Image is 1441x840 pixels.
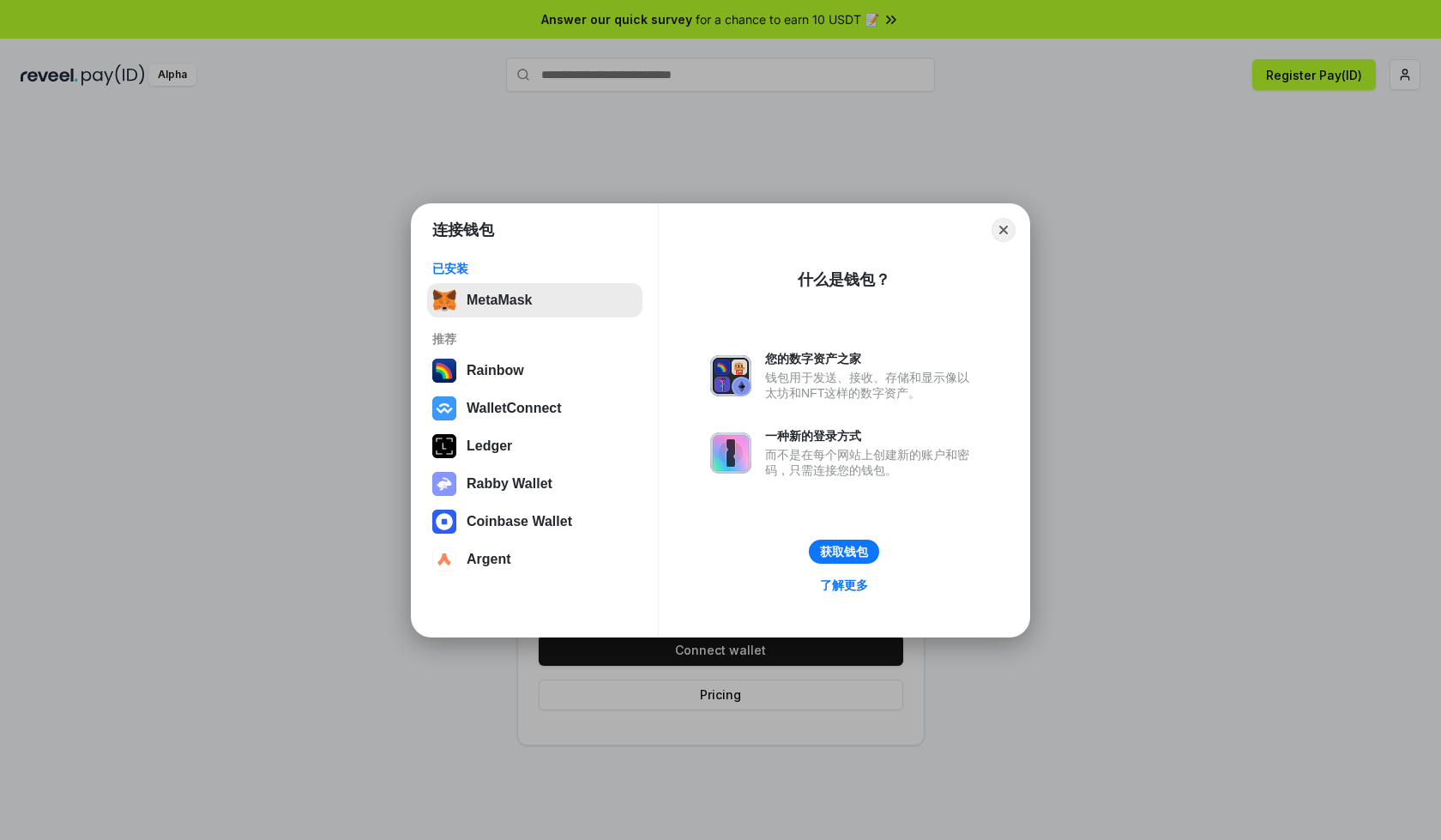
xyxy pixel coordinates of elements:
[467,514,572,529] div: Coinbase Wallet
[427,429,642,463] button: Ledger
[432,331,637,347] div: 推荐
[765,428,978,444] div: 一种新的登录方式
[467,293,532,308] div: MetaMask
[427,467,642,501] button: Rabby Wallet
[432,510,456,534] img: svg+xml,%3Csvg%20width%3D%2228%22%20height%3D%2228%22%20viewBox%3D%220%200%2028%2028%22%20fill%3D...
[427,354,642,388] button: Rainbow
[467,363,524,378] div: Rainbow
[798,269,890,290] div: 什么是钱包？
[467,401,562,416] div: WalletConnect
[427,391,642,426] button: WalletConnect
[467,552,511,567] div: Argent
[710,432,751,474] img: svg+xml,%3Csvg%20xmlns%3D%22http%3A%2F%2Fwww.w3.org%2F2000%2Fsvg%22%20fill%3D%22none%22%20viewBox...
[427,505,642,539] button: Coinbase Wallet
[809,540,879,564] button: 获取钱包
[820,544,868,559] div: 获取钱包
[810,574,878,596] a: 了解更多
[432,220,494,240] h1: 连接钱包
[427,283,642,317] button: MetaMask
[432,472,456,496] img: svg+xml,%3Csvg%20xmlns%3D%22http%3A%2F%2Fwww.w3.org%2F2000%2Fsvg%22%20fill%3D%22none%22%20viewBox...
[467,438,512,454] div: Ledger
[432,434,456,458] img: svg+xml,%3Csvg%20xmlns%3D%22http%3A%2F%2Fwww.w3.org%2F2000%2Fsvg%22%20width%3D%2228%22%20height%3...
[432,261,637,276] div: 已安装
[432,359,456,383] img: svg+xml,%3Csvg%20width%3D%22120%22%20height%3D%22120%22%20viewBox%3D%220%200%20120%20120%22%20fil...
[765,351,978,366] div: 您的数字资产之家
[820,577,868,593] div: 了解更多
[432,396,456,420] img: svg+xml,%3Csvg%20width%3D%2228%22%20height%3D%2228%22%20viewBox%3D%220%200%2028%2028%22%20fill%3D...
[432,547,456,571] img: svg+xml,%3Csvg%20width%3D%2228%22%20height%3D%2228%22%20viewBox%3D%220%200%2028%2028%22%20fill%3D...
[765,447,978,478] div: 而不是在每个网站上创建新的账户和密码，只需连接您的钱包。
[427,542,642,577] button: Argent
[432,288,456,312] img: svg+xml,%3Csvg%20fill%3D%22none%22%20height%3D%2233%22%20viewBox%3D%220%200%2035%2033%22%20width%...
[992,218,1016,242] button: Close
[467,476,552,492] div: Rabby Wallet
[710,355,751,396] img: svg+xml,%3Csvg%20xmlns%3D%22http%3A%2F%2Fwww.w3.org%2F2000%2Fsvg%22%20fill%3D%22none%22%20viewBox...
[765,370,978,401] div: 钱包用于发送、接收、存储和显示像以太坊和NFT这样的数字资产。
